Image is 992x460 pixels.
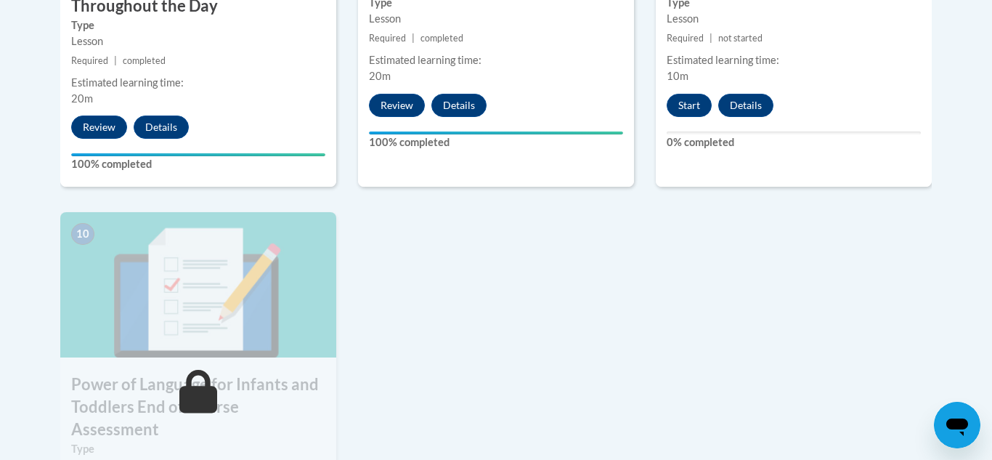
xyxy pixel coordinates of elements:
[369,52,623,68] div: Estimated learning time:
[369,94,425,117] button: Review
[667,33,704,44] span: Required
[369,134,623,150] label: 100% completed
[60,212,336,358] img: Course Image
[114,55,117,66] span: |
[71,17,325,33] label: Type
[718,33,763,44] span: not started
[71,223,94,245] span: 10
[71,55,108,66] span: Required
[71,441,325,457] label: Type
[420,33,463,44] span: completed
[71,153,325,156] div: Your progress
[412,33,415,44] span: |
[71,75,325,91] div: Estimated learning time:
[667,94,712,117] button: Start
[667,70,688,82] span: 10m
[71,116,127,139] button: Review
[718,94,773,117] button: Details
[369,11,623,27] div: Lesson
[369,33,406,44] span: Required
[123,55,166,66] span: completed
[710,33,712,44] span: |
[71,92,93,105] span: 20m
[431,94,487,117] button: Details
[71,33,325,49] div: Lesson
[369,70,391,82] span: 20m
[934,402,980,448] iframe: Button to launch messaging window
[71,156,325,172] label: 100% completed
[667,52,921,68] div: Estimated learning time:
[369,132,623,134] div: Your progress
[60,374,336,440] h3: Power of Language for Infants and Toddlers End of Course Assessment
[667,134,921,150] label: 0% completed
[134,116,189,139] button: Details
[667,11,921,27] div: Lesson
